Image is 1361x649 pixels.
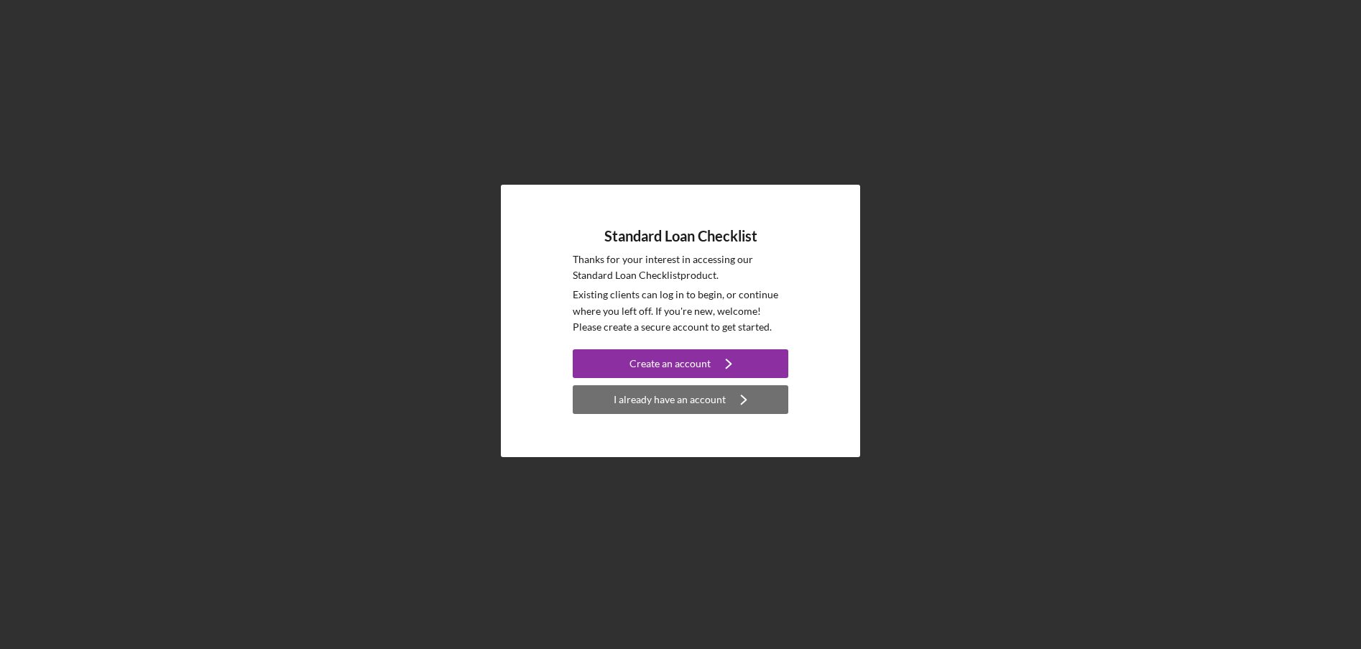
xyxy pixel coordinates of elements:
[614,385,726,414] div: I already have an account
[573,349,788,378] button: Create an account
[573,349,788,382] a: Create an account
[573,252,788,284] p: Thanks for your interest in accessing our Standard Loan Checklist product.
[573,287,788,335] p: Existing clients can log in to begin, or continue where you left off. If you're new, welcome! Ple...
[629,349,711,378] div: Create an account
[573,385,788,414] button: I already have an account
[604,228,757,244] h4: Standard Loan Checklist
